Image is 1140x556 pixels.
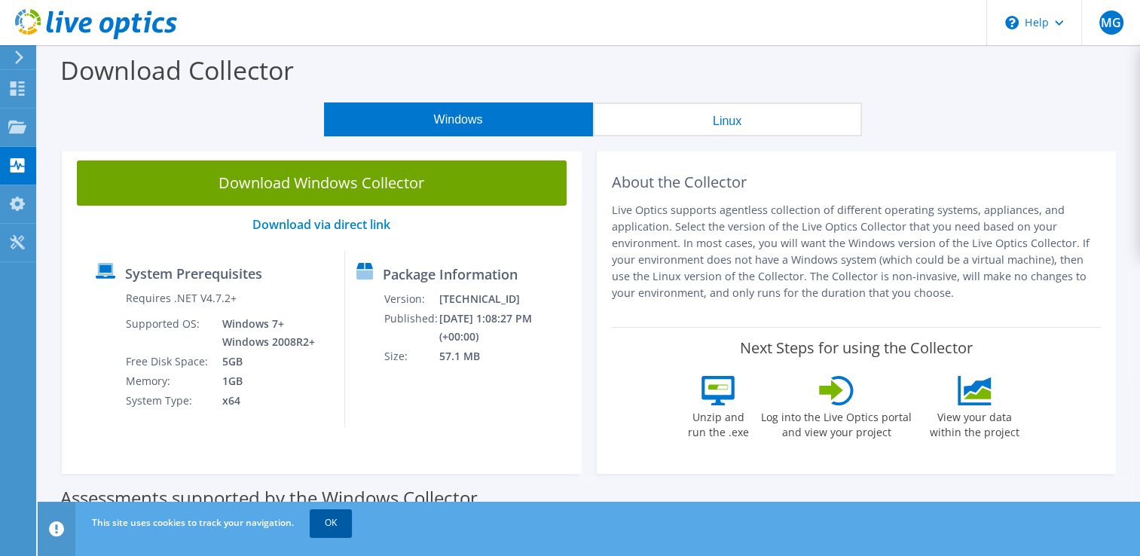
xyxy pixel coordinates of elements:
a: OK [310,509,352,536]
td: System Type: [125,391,211,411]
label: Unzip and run the .exe [683,405,753,440]
td: Supported OS: [125,314,211,352]
p: Live Optics supports agentless collection of different operating systems, appliances, and applica... [612,202,1102,301]
td: Windows 7+ Windows 2008R2+ [211,314,318,352]
td: Size: [384,347,439,366]
label: Download Collector [60,53,294,87]
label: Requires .NET V4.7.2+ [126,291,237,306]
td: Version: [384,289,439,309]
button: Windows [324,102,593,136]
h2: About the Collector [612,173,1102,191]
a: Download via direct link [252,216,390,233]
td: Free Disk Space: [125,352,211,371]
td: x64 [211,391,318,411]
td: 57.1 MB [439,347,574,366]
svg: \n [1005,16,1019,29]
label: Next Steps for using the Collector [740,339,973,357]
label: View your data within the project [920,405,1028,440]
span: This site uses cookies to track your navigation. [92,516,294,529]
a: Download Windows Collector [77,160,567,206]
label: Assessments supported by the Windows Collector [60,490,478,506]
td: [TECHNICAL_ID] [439,289,574,309]
span: MG [1099,11,1123,35]
td: 5GB [211,352,318,371]
td: Published: [384,309,439,347]
td: 1GB [211,371,318,391]
button: Linux [593,102,862,136]
label: Package Information [383,267,518,282]
td: [DATE] 1:08:27 PM (+00:00) [439,309,574,347]
label: Log into the Live Optics portal and view your project [760,405,912,440]
td: Memory: [125,371,211,391]
label: System Prerequisites [125,266,262,281]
